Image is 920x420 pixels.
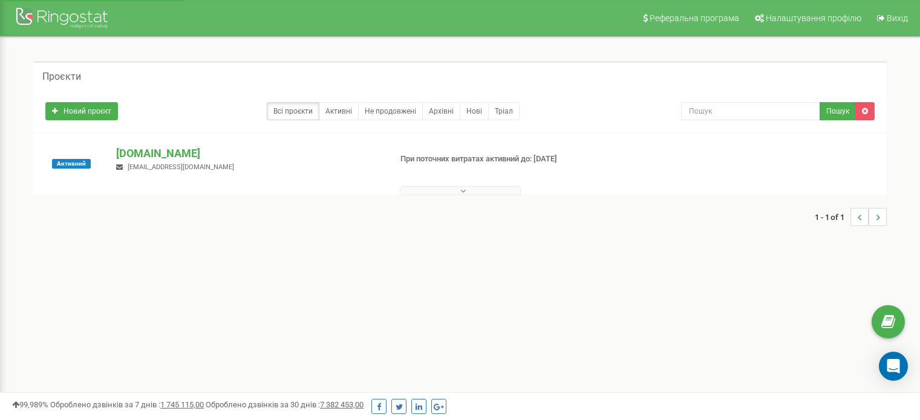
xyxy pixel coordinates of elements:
[400,153,594,165] p: При поточних витратах активний до: [DATE]
[319,102,359,120] a: Активні
[681,102,820,120] input: Пошук
[815,208,850,226] span: 1 - 1 of 1
[887,13,908,23] span: Вихід
[50,400,204,409] span: Оброблено дзвінків за 7 днів :
[879,352,908,381] div: Open Intercom Messenger
[52,159,91,169] span: Активний
[160,400,204,409] u: 1 745 115,00
[116,146,380,161] p: [DOMAIN_NAME]
[650,13,739,23] span: Реферальна програма
[12,400,48,409] span: 99,989%
[45,102,118,120] a: Новий проєкт
[42,71,81,82] h5: Проєкти
[206,400,364,409] span: Оброблено дзвінків за 30 днів :
[820,102,856,120] button: Пошук
[358,102,423,120] a: Не продовжені
[267,102,319,120] a: Всі проєкти
[815,196,887,238] nav: ...
[128,163,234,171] span: [EMAIL_ADDRESS][DOMAIN_NAME]
[488,102,520,120] a: Тріал
[422,102,460,120] a: Архівні
[460,102,489,120] a: Нові
[320,400,364,409] u: 7 382 453,00
[766,13,861,23] span: Налаштування профілю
